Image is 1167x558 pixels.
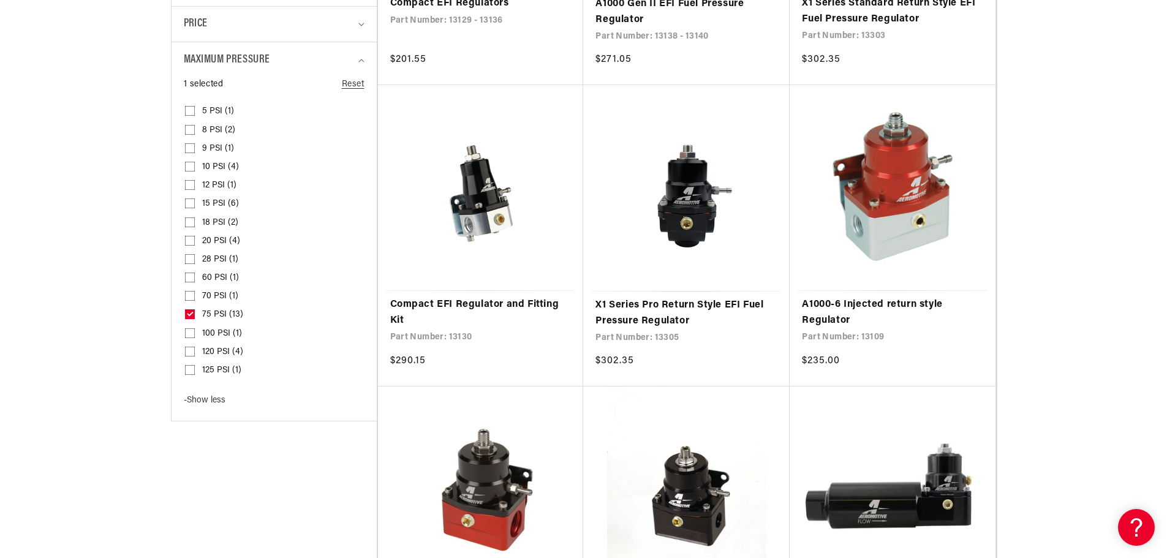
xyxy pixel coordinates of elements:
span: 75 PSI (13) [202,309,243,320]
a: Compact EFI Regulator and Fitting Kit [390,297,572,328]
span: 10 PSI (4) [202,162,239,173]
span: 12 PSI (1) [202,180,236,191]
span: Price [184,16,208,32]
a: A1000-6 Injected return style Regulator [802,297,983,328]
span: 15 PSI (6) [202,198,239,209]
span: Maximum Pressure [184,51,271,69]
span: 20 PSI (4) [202,236,240,247]
summary: Maximum Pressure (1 selected) [184,42,364,78]
span: 60 PSI (1) [202,273,239,284]
span: 100 PSI (1) [202,328,242,339]
a: Reset [342,78,364,91]
span: Show less [184,396,225,405]
span: 28 PSI (1) [202,254,238,265]
a: X1 Series Pro Return Style EFI Fuel Pressure Regulator [595,298,777,329]
summary: Price [184,7,364,42]
span: 120 PSI (4) [202,347,243,358]
span: 5 PSI (1) [202,106,234,117]
span: 9 PSI (1) [202,143,234,154]
span: 125 PSI (1) [202,365,241,376]
span: 8 PSI (2) [202,125,235,136]
span: 1 selected [184,78,224,91]
button: Show less [184,395,229,412]
span: 70 PSI (1) [202,291,238,302]
span: - [184,396,187,405]
span: 18 PSI (2) [202,217,238,228]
